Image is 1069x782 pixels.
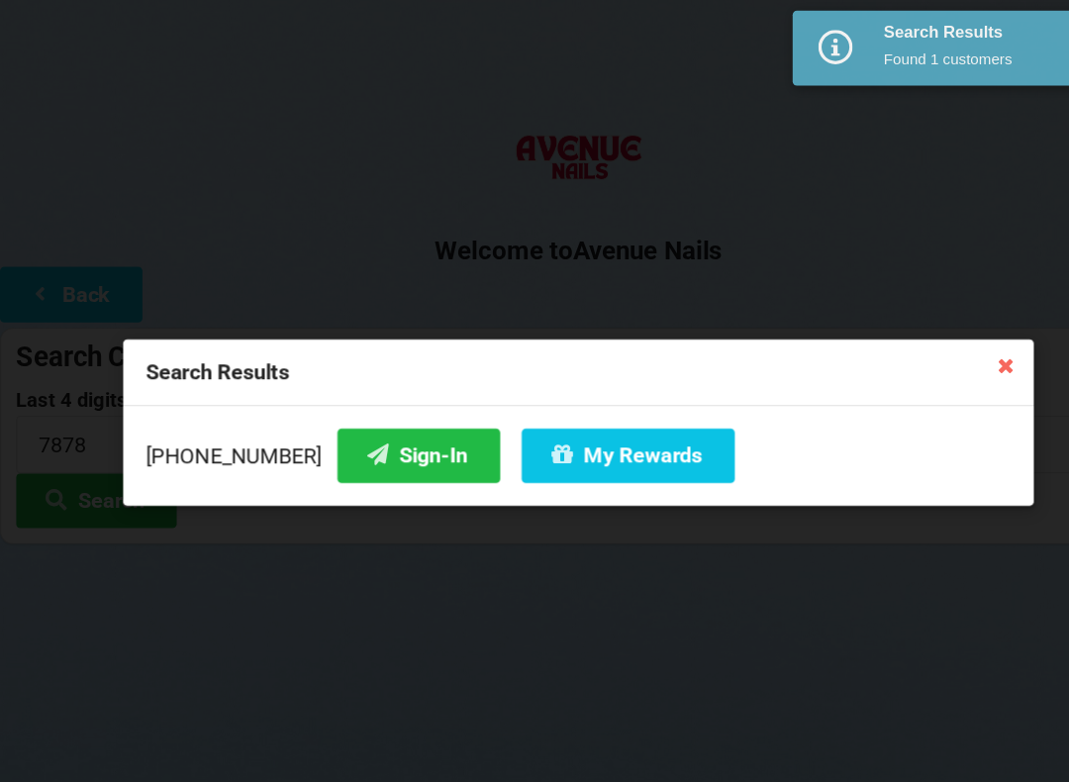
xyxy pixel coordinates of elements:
[114,314,955,375] div: Search Results
[135,396,934,446] div: [PHONE_NUMBER]
[817,45,1020,64] div: Found 1 customers
[312,396,462,446] button: Sign-In
[817,20,1020,40] div: Search Results
[482,396,679,446] button: My Rewards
